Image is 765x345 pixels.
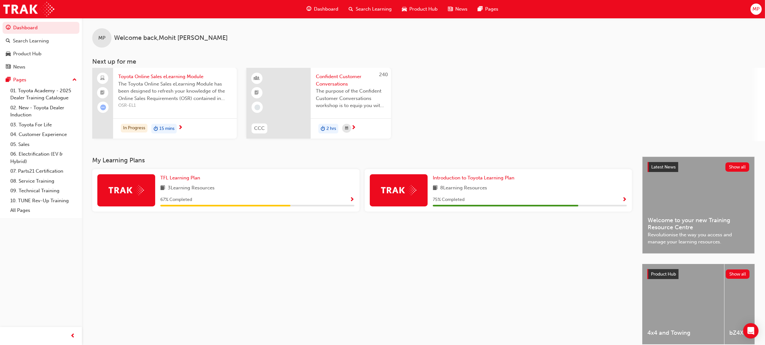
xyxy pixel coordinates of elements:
[8,103,79,120] a: 02. New - Toyota Dealer Induction
[752,5,760,13] span: MP
[443,3,473,16] a: news-iconNews
[8,166,79,176] a: 07. Parts21 Certification
[433,196,465,204] span: 75 % Completed
[351,125,356,131] span: next-icon
[6,25,11,31] span: guage-icon
[433,184,438,192] span: book-icon
[3,22,79,34] a: Dashboard
[648,162,749,172] a: Latest NewsShow all
[72,76,77,84] span: up-icon
[92,157,632,164] h3: My Learning Plans
[345,124,348,132] span: calendar-icon
[254,125,265,132] span: CCC
[647,269,750,279] a: Product HubShow all
[114,34,228,42] span: Welcome back , Mohit [PERSON_NAME]
[13,76,26,84] div: Pages
[8,140,79,150] a: 05. Sales
[3,48,79,60] a: Product Hub
[402,5,407,13] span: car-icon
[409,5,438,13] span: Product Hub
[314,5,338,13] span: Dashboard
[379,72,388,77] span: 240
[178,125,183,131] span: next-icon
[326,125,336,132] span: 2 hrs
[3,2,54,16] img: Trak
[433,174,517,182] a: Introduction to Toyota Learning Plan
[381,185,416,195] img: Trak
[255,74,259,83] span: learningResourceType_INSTRUCTOR_LED-icon
[648,217,749,231] span: Welcome to your new Training Resource Centre
[455,5,467,13] span: News
[743,323,759,339] div: Open Intercom Messenger
[8,176,79,186] a: 08. Service Training
[349,5,353,13] span: search-icon
[642,264,724,344] a: 4x4 and Towing
[13,63,25,71] div: News
[397,3,443,16] a: car-iconProduct Hub
[160,196,192,204] span: 67 % Completed
[160,184,165,192] span: book-icon
[8,205,79,215] a: All Pages
[71,332,76,340] span: prev-icon
[6,64,11,70] span: news-icon
[485,5,498,13] span: Pages
[109,185,144,195] img: Trak
[343,3,397,16] a: search-iconSearch Learning
[8,130,79,140] a: 04. Customer Experience
[118,73,232,80] span: Toyota Online Sales eLearning Module
[168,184,215,192] span: 3 Learning Resources
[98,34,105,42] span: MP
[121,124,147,132] div: In Progress
[440,184,487,192] span: 8 Learning Resources
[622,197,627,203] span: Show Progress
[255,89,259,97] span: booktick-icon
[118,102,232,109] span: OSR-EL1
[13,50,41,58] div: Product Hub
[307,5,311,13] span: guage-icon
[6,51,11,57] span: car-icon
[3,35,79,47] a: Search Learning
[726,269,750,279] button: Show all
[8,186,79,196] a: 09. Technical Training
[160,175,200,181] span: TFL Learning Plan
[100,104,106,110] span: learningRecordVerb_ATTEMPT-icon
[725,162,750,172] button: Show all
[13,37,49,45] div: Search Learning
[301,3,343,16] a: guage-iconDashboard
[246,68,391,139] a: 240CCCConfident Customer ConversationsThe purpose of the Confident Customer Conversations worksho...
[3,74,79,86] button: Pages
[154,124,158,133] span: duration-icon
[8,149,79,166] a: 06. Electrification (EV & Hybrid)
[82,58,765,65] h3: Next up for me
[101,74,105,83] span: laptop-icon
[160,174,203,182] a: TFL Learning Plan
[3,61,79,73] a: News
[316,73,386,87] span: Confident Customer Conversations
[159,125,174,132] span: 15 mins
[6,77,11,83] span: pages-icon
[433,175,514,181] span: Introduction to Toyota Learning Plan
[350,197,354,203] span: Show Progress
[8,196,79,206] a: 10. TUNE Rev-Up Training
[316,87,386,109] span: The purpose of the Confident Customer Conversations workshop is to equip you with tools to commun...
[648,231,749,246] span: Revolutionise the way you access and manage your learning resources.
[651,164,676,170] span: Latest News
[8,120,79,130] a: 03. Toyota For Life
[101,89,105,97] span: booktick-icon
[622,196,627,204] button: Show Progress
[118,80,232,102] span: The Toyota Online Sales eLearning Module has been designed to refresh your knowledge of the Onlin...
[473,3,503,16] a: pages-iconPages
[6,38,10,44] span: search-icon
[8,86,79,103] a: 01. Toyota Academy - 2025 Dealer Training Catalogue
[254,104,260,110] span: learningRecordVerb_NONE-icon
[92,68,237,139] a: Toyota Online Sales eLearning ModuleThe Toyota Online Sales eLearning Module has been designed to...
[647,329,719,337] span: 4x4 and Towing
[448,5,453,13] span: news-icon
[321,124,325,133] span: duration-icon
[642,157,755,254] a: Latest NewsShow allWelcome to your new Training Resource CentreRevolutionise the way you access a...
[751,4,762,15] button: MP
[356,5,392,13] span: Search Learning
[3,21,79,74] button: DashboardSearch LearningProduct HubNews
